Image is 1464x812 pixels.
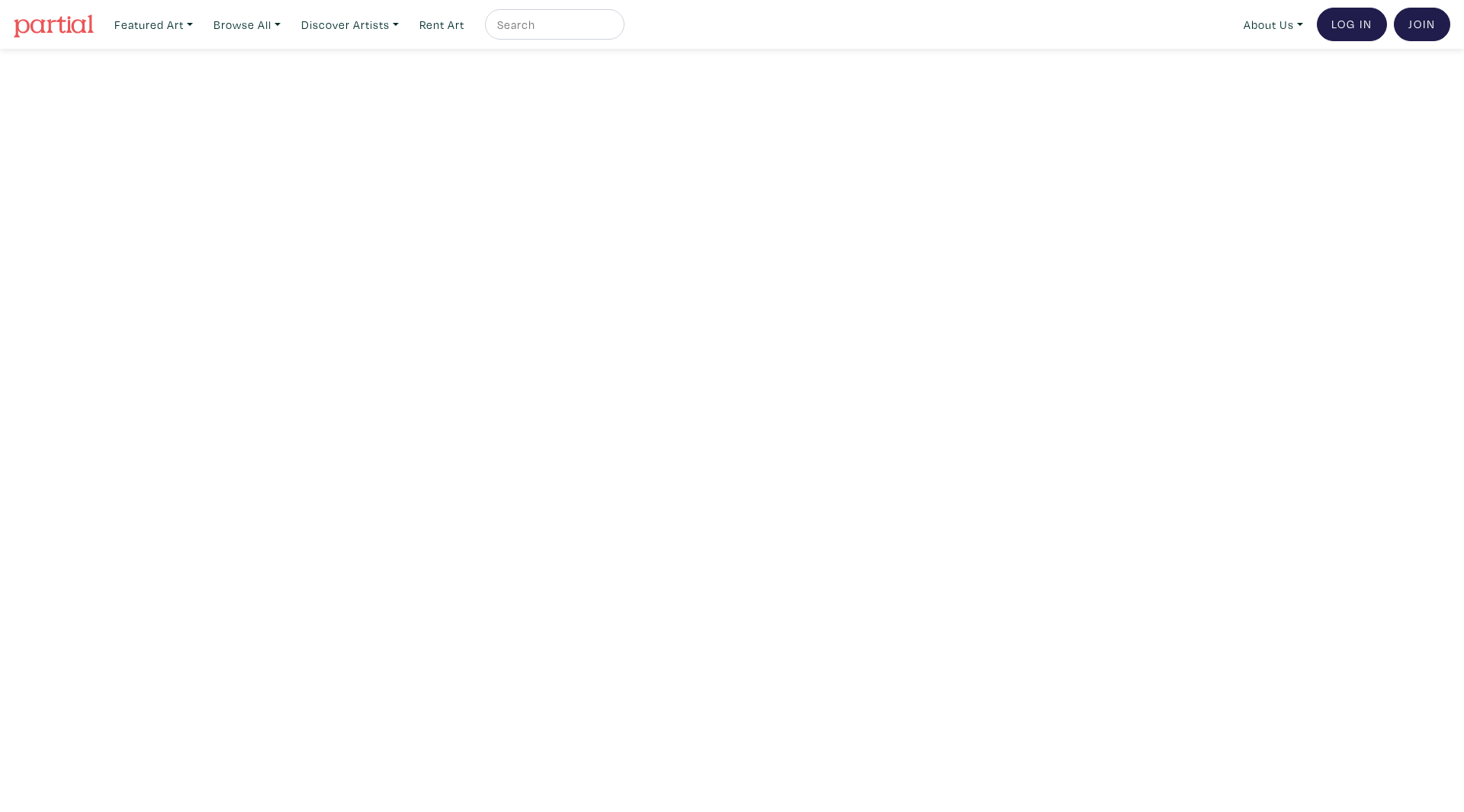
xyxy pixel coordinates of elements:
a: Rent Art [413,9,471,40]
a: Join [1394,8,1450,41]
a: Log In [1317,8,1387,41]
a: Discover Artists [294,9,406,40]
input: Search [496,15,610,34]
a: Browse All [207,9,287,40]
a: Featured Art [108,9,200,40]
a: About Us [1237,9,1310,40]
